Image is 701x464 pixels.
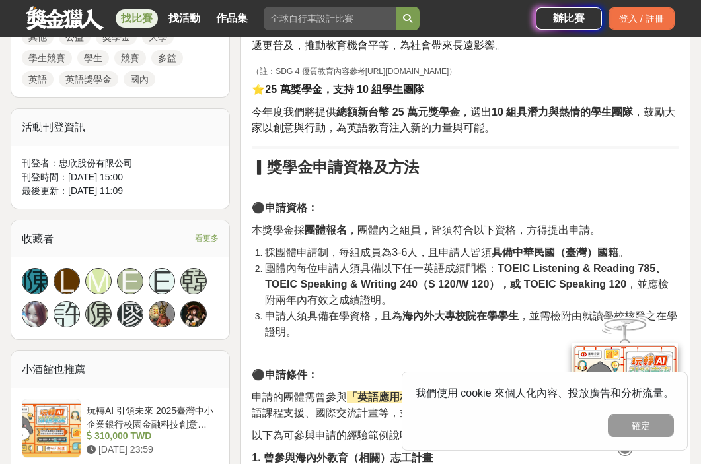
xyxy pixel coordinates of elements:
[609,7,675,30] div: 登入 / 註冊
[608,414,674,437] button: 確定
[365,67,449,76] span: [URL][DOMAIN_NAME]
[264,7,396,30] input: 全球自行車設計比賽
[85,301,112,327] a: 陳
[22,71,54,87] a: 英語
[149,302,174,327] img: Avatar
[22,399,219,458] a: 玩轉AI 引領未來 2025臺灣中小企業銀行校園金融科技創意挑戰賽 310,000 TWD [DATE] 23:59
[87,429,213,443] div: 310,000 TWD
[59,29,91,45] a: 公益
[252,224,601,236] span: 本獎學金採 ，團體內之組員，皆須符合以下資格，方得提出申請。
[265,202,318,213] strong: 申請資格：
[252,84,424,95] strong: ⭐25 萬獎學金，支持 10 組學生團隊
[59,71,118,87] a: 英語獎學金
[87,443,213,457] div: [DATE] 23:59
[492,247,618,258] strong: 具備中華民國（臺灣）國籍
[265,263,669,306] span: 團體內每位申請人須具備以下任一英語成績門檻： ，並應檢附兩年內有效之成績證明。
[252,158,419,176] strong: ▎獎學金申請資格及方法
[11,109,229,146] div: 活動刊登資訊
[54,268,80,294] a: L
[22,301,48,327] a: Avatar
[572,343,678,431] img: d2146d9a-e6f6-4337-9592-8cefde37ba6b.png
[87,404,213,429] div: 玩轉AI 引領未來 2025臺灣中小企業銀行校園金融科技創意挑戰賽
[252,452,433,463] strong: 1. 曾參與海內外教育（相關）志工計畫
[252,106,675,133] span: ，鼓勵大家以創意與行動，為英語教育注入新的力量與可能。
[252,391,675,418] span: ，即可提出申請。例如：海內外志工、雙語課程支援、國際交流計畫等，並請提供三年內的相關經歷佐證。
[252,202,318,213] span: ⚫
[151,50,183,66] a: 多益
[305,224,347,236] strong: 團體報名
[77,50,109,66] a: 學生
[252,391,347,403] span: 申請的團體需曾參與
[22,29,54,45] a: 其他
[22,50,72,66] a: 學生競賽
[142,29,174,45] a: 大學
[117,301,143,327] a: 廖
[402,310,519,321] strong: 海內外大專校院在學學生
[265,263,666,290] strong: TOEIC Listening & Reading 785、TOEIC Speaking & Writing 240（S 120/W 120），或 TOEIC Speaking 120
[265,310,677,337] span: 申請人須具備在學資格，且為 ，並需檢附由就讀學校核發之在學證明。
[22,268,48,294] a: 陳
[460,106,492,117] span: ，選出
[180,301,207,327] a: Avatar
[117,268,143,294] a: E
[11,351,229,388] div: 小酒館也推薦
[365,60,449,77] a: [URL][DOMAIN_NAME]
[114,50,146,66] a: 競賽
[252,369,318,380] strong: ⚫申請條件：
[536,7,602,30] a: 辦比賽
[85,268,112,294] a: M
[149,268,175,294] a: E
[22,156,219,170] div: 刊登者： 忠欣股份有限公司
[22,302,48,327] img: Avatar
[181,302,206,327] img: Avatar
[116,9,158,28] a: 找比賽
[449,67,457,76] span: ）
[22,233,54,244] span: 收藏者
[124,71,155,87] a: 國內
[22,184,219,198] div: 最後更新： [DATE] 11:09
[180,268,207,294] a: 韓
[96,29,137,45] a: 獎學金
[211,9,253,28] a: 作品集
[492,106,633,117] strong: 10 組具潛力與熱情的學生團隊
[22,170,219,184] div: 刊登時間： [DATE] 15:00
[252,106,336,117] span: 今年度我們將提供
[195,231,219,246] span: 看更多
[336,106,460,117] strong: 總額新台幣 25 萬元獎學金
[416,387,674,399] span: 我們使用 cookie 來個人化內容、投放廣告和分析流量。
[163,9,205,28] a: 找活動
[252,67,365,76] span: （註：SDG 4 優質教育內容參考
[54,301,80,327] a: 許
[265,247,629,258] span: 採團體申請制，每組成員為3-6人，且申請人皆須 。
[149,301,175,327] a: Avatar
[252,430,537,441] span: 以下為可參與申請的經驗範例說明，包含但不限於以下情況：
[347,391,484,403] strong: 「英語應用相關的公益活動」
